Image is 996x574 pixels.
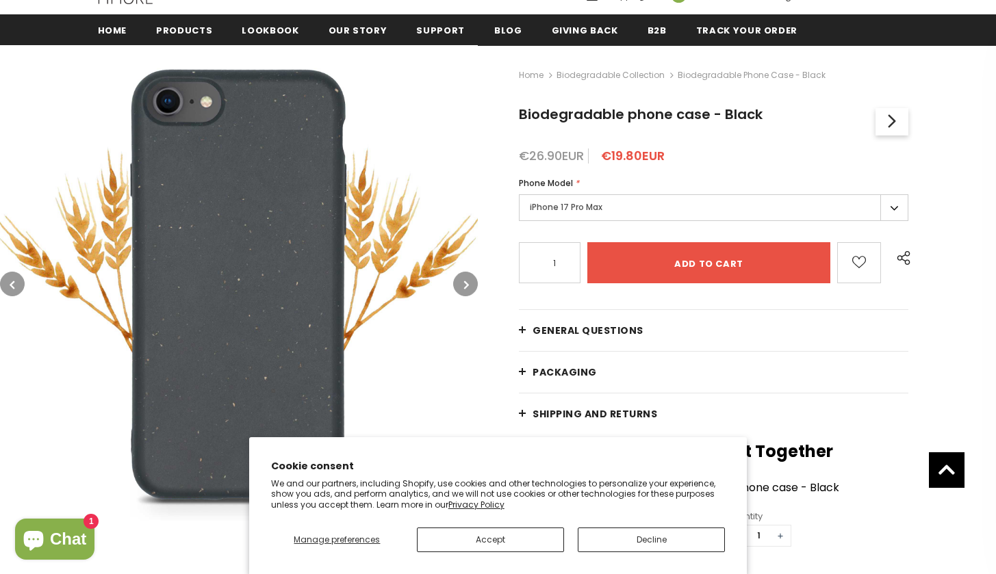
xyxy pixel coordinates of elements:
[648,24,667,37] span: B2B
[519,194,908,221] label: iPhone 17 Pro Max
[271,459,726,473] h2: Cookie consent
[242,24,298,37] span: Lookbook
[494,14,522,45] a: Blog
[578,527,725,552] button: Decline
[519,393,908,434] a: Shipping and returns
[601,147,665,164] span: €19.80EUR
[417,527,564,552] button: Accept
[519,177,573,189] span: Phone Model
[587,242,830,283] input: Add to cart
[11,519,99,563] inbox-online-store-chat: Shopify online store chat
[519,147,584,164] span: €26.90EUR
[329,14,387,45] a: Our Story
[552,14,618,45] a: Giving back
[653,482,908,506] a: Biodegradable phone case - Black
[98,24,127,37] span: Home
[242,14,298,45] a: Lookbook
[533,407,657,421] span: Shipping and returns
[294,534,380,545] span: Manage preferences
[156,24,212,37] span: Products
[533,324,643,337] span: General Questions
[271,527,403,552] button: Manage preferences
[448,499,505,510] a: Privacy Policy
[519,352,908,393] a: PACKAGING
[519,310,908,351] a: General Questions
[557,69,665,81] a: Biodegradable Collection
[648,14,667,45] a: B2B
[552,24,618,37] span: Giving back
[494,24,522,37] span: Blog
[533,365,597,379] span: PACKAGING
[156,14,212,45] a: Products
[519,67,544,83] a: Home
[770,525,791,546] span: +
[678,67,826,83] span: Biodegradable phone case - Black
[696,14,797,45] a: Track your order
[98,14,127,45] a: Home
[696,24,797,37] span: Track your order
[416,24,465,37] span: support
[416,14,465,45] a: support
[519,105,763,124] span: Biodegradable phone case - Black
[726,510,791,523] div: Quantity
[271,478,726,510] p: We and our partners, including Shopify, use cookies and other technologies to personalize your ex...
[329,24,387,37] span: Our Story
